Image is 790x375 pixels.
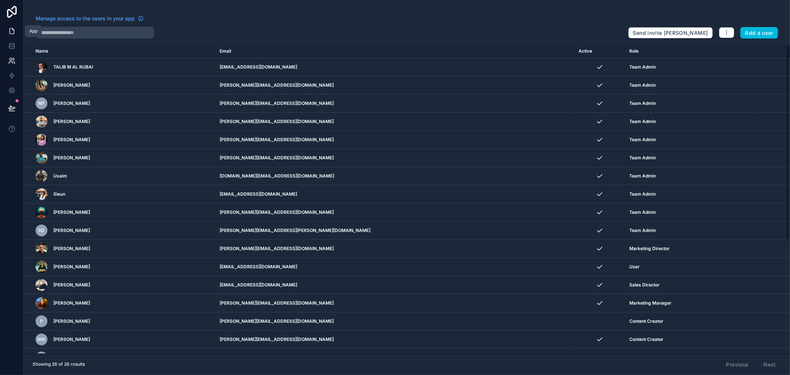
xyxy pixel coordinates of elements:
[215,294,574,312] td: [PERSON_NAME][EMAIL_ADDRESS][DOMAIN_NAME]
[53,246,90,252] span: [PERSON_NAME]
[630,228,656,233] span: Team Admin
[215,240,574,258] td: [PERSON_NAME][EMAIL_ADDRESS][DOMAIN_NAME]
[630,209,656,215] span: Team Admin
[630,155,656,161] span: Team Admin
[630,137,656,143] span: Team Admin
[630,282,660,288] span: Sales Director
[215,58,574,76] td: [EMAIL_ADDRESS][DOMAIN_NAME]
[740,27,779,39] button: Add a user
[36,15,135,22] span: Manage access to the users in your app
[215,222,574,240] td: [PERSON_NAME][EMAIL_ADDRESS][PERSON_NAME][DOMAIN_NAME]
[53,336,90,342] span: [PERSON_NAME]
[630,173,656,179] span: Team Admin
[630,246,670,252] span: Marketing Director
[29,28,37,34] div: App
[36,15,144,22] a: Manage access to the users in your app
[53,137,90,143] span: [PERSON_NAME]
[630,100,656,106] span: Team Admin
[630,82,656,88] span: Team Admin
[53,228,90,233] span: [PERSON_NAME]
[628,27,713,39] button: Send invite [PERSON_NAME]
[24,44,790,354] div: scrollable content
[215,44,574,58] th: Email
[53,209,90,215] span: [PERSON_NAME]
[53,100,90,106] span: [PERSON_NAME]
[39,228,45,233] span: SD
[215,203,574,222] td: [PERSON_NAME][EMAIL_ADDRESS][DOMAIN_NAME]
[24,44,215,58] th: Name
[630,119,656,125] span: Team Admin
[53,191,65,197] span: Sieun
[630,318,664,324] span: Content Creator
[38,336,46,342] span: NW
[215,167,574,185] td: [DOMAIN_NAME][EMAIL_ADDRESS][DOMAIN_NAME]
[40,318,43,324] span: P
[53,282,90,288] span: [PERSON_NAME]
[215,276,574,294] td: [EMAIL_ADDRESS][DOMAIN_NAME]
[215,258,574,276] td: [EMAIL_ADDRESS][DOMAIN_NAME]
[53,155,90,161] span: [PERSON_NAME]
[630,264,640,270] span: User
[215,131,574,149] td: [PERSON_NAME][EMAIL_ADDRESS][DOMAIN_NAME]
[625,44,753,58] th: Role
[38,100,45,106] span: MF
[215,185,574,203] td: [EMAIL_ADDRESS][DOMAIN_NAME]
[215,331,574,349] td: [PERSON_NAME][EMAIL_ADDRESS][DOMAIN_NAME]
[630,191,656,197] span: Team Admin
[630,300,672,306] span: Marketing Manager
[630,64,656,70] span: Team Admin
[53,264,90,270] span: [PERSON_NAME]
[574,44,625,58] th: Active
[630,336,664,342] span: Content Creator
[33,361,85,367] span: Showing 26 of 26 results
[215,113,574,131] td: [PERSON_NAME][EMAIL_ADDRESS][DOMAIN_NAME]
[215,312,574,331] td: [PERSON_NAME][EMAIL_ADDRESS][DOMAIN_NAME]
[215,94,574,113] td: [PERSON_NAME][EMAIL_ADDRESS][DOMAIN_NAME]
[215,149,574,167] td: [PERSON_NAME][EMAIL_ADDRESS][DOMAIN_NAME]
[53,119,90,125] span: [PERSON_NAME]
[53,318,90,324] span: [PERSON_NAME]
[215,349,574,367] td: [EMAIL_ADDRESS][DOMAIN_NAME]
[53,173,67,179] span: Usaim
[215,76,574,94] td: [PERSON_NAME][EMAIL_ADDRESS][DOMAIN_NAME]
[53,300,90,306] span: [PERSON_NAME]
[53,64,93,70] span: TALIB M AL RUBAI
[53,82,90,88] span: [PERSON_NAME]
